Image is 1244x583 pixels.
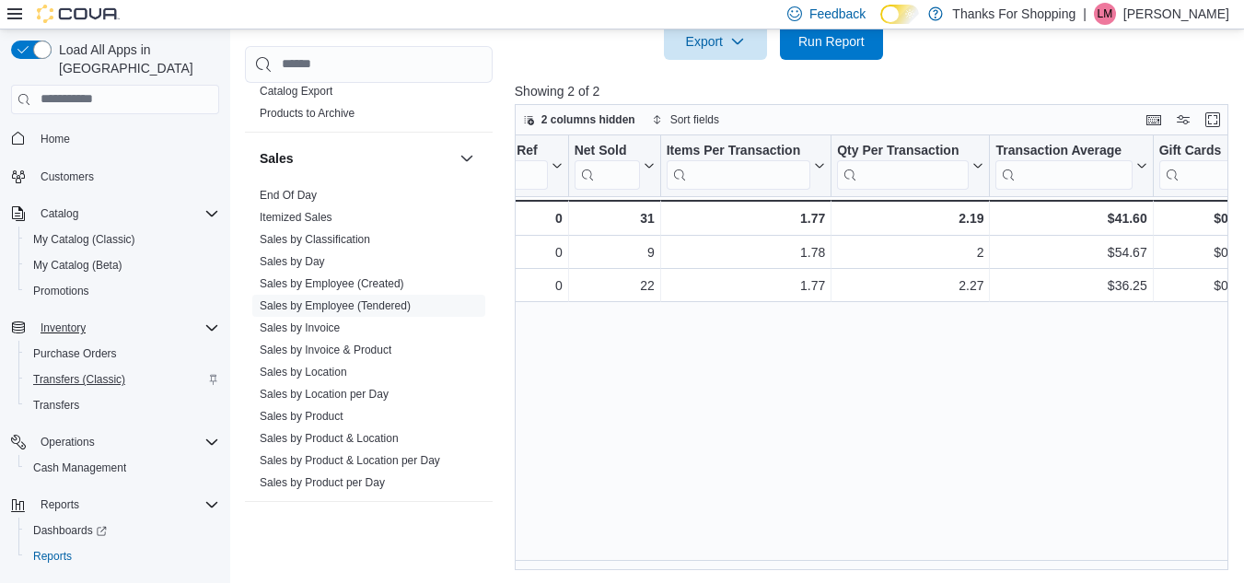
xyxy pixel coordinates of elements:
div: $41.60 [995,207,1146,229]
div: Items Per Transaction [666,142,810,159]
a: Itemized Sales [260,210,332,223]
span: Sales by Product [260,408,343,423]
a: Sales by Location [260,365,347,378]
span: My Catalog (Classic) [26,228,219,251]
div: 0 [461,274,562,297]
button: 2 columns hidden [516,109,643,131]
a: Cash Management [26,457,134,479]
span: Sales by Day [260,253,325,268]
span: Export [675,23,756,60]
button: Transaction Average [995,142,1146,189]
button: Display options [1172,109,1194,131]
div: 0 [461,207,562,229]
button: Reports [33,494,87,516]
span: Reports [26,545,219,567]
a: My Catalog (Beta) [26,254,130,276]
img: Cova [37,5,120,23]
div: 22 [575,274,655,297]
p: Thanks For Shopping [952,3,1075,25]
a: Sales by Product per Day [260,475,385,488]
a: Purchase Orders [26,343,124,365]
span: Purchase Orders [26,343,219,365]
span: Cash Management [26,457,219,479]
button: Inventory [4,315,227,341]
span: Dark Mode [880,24,881,25]
button: Reports [4,492,227,518]
span: Reports [41,497,79,512]
span: Load All Apps in [GEOGRAPHIC_DATA] [52,41,219,77]
span: Sales by Employee (Created) [260,275,404,290]
span: My Catalog (Beta) [33,258,122,273]
span: Promotions [33,284,89,298]
a: Sales by Product & Location [260,431,399,444]
div: 2.27 [837,274,983,297]
span: Inventory [41,321,86,335]
span: My Catalog (Beta) [26,254,219,276]
button: Net Sold [574,142,654,189]
span: Inventory [33,317,219,339]
h3: Sales [260,148,294,167]
span: Transfers [33,398,79,413]
span: LM [1098,3,1113,25]
div: 1.77 [666,207,825,229]
button: Home [4,125,227,152]
span: Sales by Invoice & Product [260,342,391,356]
a: Reports [26,545,79,567]
span: Sales by Classification [260,231,370,246]
div: 2.19 [837,207,983,229]
a: Home [33,128,77,150]
div: Qty Per Transaction [837,142,969,159]
span: Purchase Orders [33,346,117,361]
div: Transaction Average [995,142,1132,159]
button: My Catalog (Beta) [18,252,227,278]
span: Sales by Invoice [260,320,340,334]
div: 2 [837,241,983,263]
div: Products [245,79,493,131]
a: Dashboards [18,518,227,543]
span: Sales by Product & Location per Day [260,452,440,467]
span: Reports [33,494,219,516]
span: Sales by Employee (Tendered) [260,297,411,312]
span: Dashboards [33,523,107,538]
button: Cash Management [18,455,227,481]
span: Sort fields [670,112,719,127]
a: Sales by Employee (Tendered) [260,298,411,311]
div: 1.77 [667,274,826,297]
span: 2 columns hidden [541,112,635,127]
a: Catalog Export [260,84,332,97]
button: Export [664,23,767,60]
button: Sales [260,148,452,167]
div: Transaction Average [995,142,1132,189]
div: $36.25 [995,274,1146,297]
button: Operations [33,431,102,453]
a: Transfers (Classic) [26,368,133,391]
a: Promotions [26,280,97,302]
span: Home [33,127,219,150]
a: Customers [33,166,101,188]
div: 0 [461,241,562,263]
button: Run Report [780,23,883,60]
button: Purchase Orders [18,341,227,367]
span: Products to Archive [260,105,355,120]
button: Catalog [33,203,86,225]
div: Invoices Ref [461,142,547,159]
a: Sales by Location per Day [260,387,389,400]
span: Sales by Product & Location [260,430,399,445]
button: Enter fullscreen [1202,109,1224,131]
p: | [1083,3,1087,25]
p: [PERSON_NAME] [1123,3,1229,25]
div: $54.67 [995,241,1146,263]
button: Keyboard shortcuts [1143,109,1165,131]
span: Catalog Export [260,83,332,98]
a: My Catalog (Classic) [26,228,143,251]
a: Products to Archive [260,106,355,119]
span: Transfers (Classic) [33,372,125,387]
span: Run Report [798,32,865,51]
span: Transfers [26,394,219,416]
button: Qty Per Transaction [837,142,983,189]
button: My Catalog (Classic) [18,227,227,252]
a: Dashboards [26,519,114,542]
a: Sales by Invoice & Product [260,343,391,356]
button: Customers [4,163,227,190]
span: Catalog [33,203,219,225]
